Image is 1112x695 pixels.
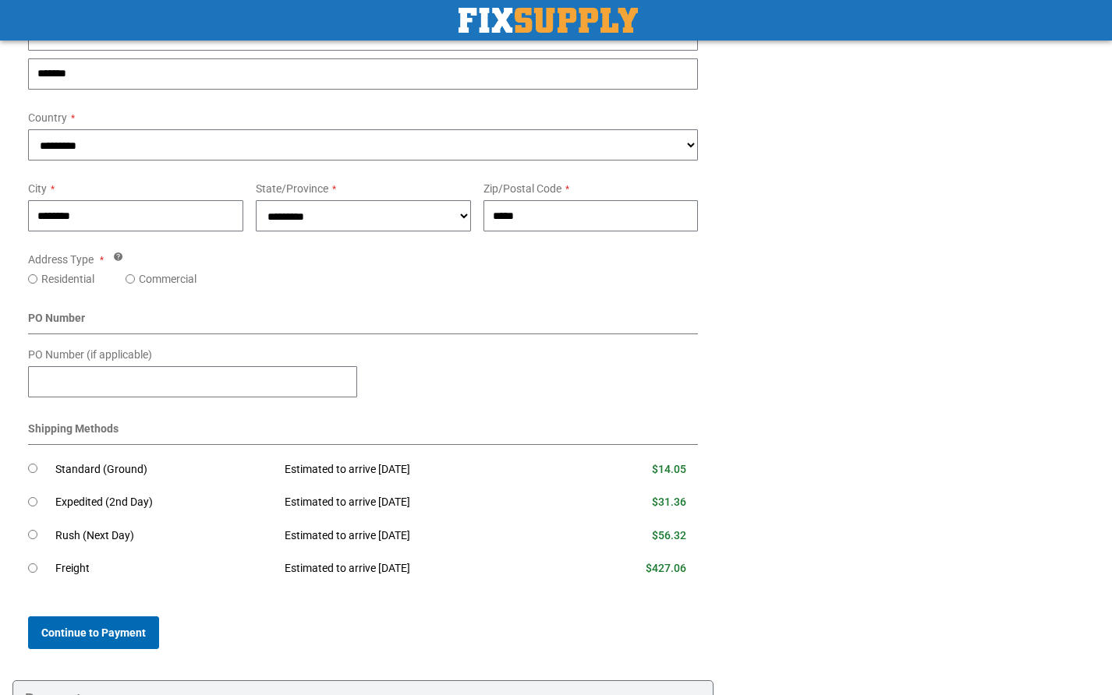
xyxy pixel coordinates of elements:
[139,271,197,287] label: Commercial
[273,552,570,586] td: Estimated to arrive [DATE]
[41,271,94,287] label: Residential
[41,626,146,639] span: Continue to Payment
[652,463,686,475] span: $14.05
[55,453,273,486] td: Standard (Ground)
[646,562,686,574] span: $427.06
[652,529,686,542] span: $56.32
[483,182,561,195] span: Zip/Postal Code
[28,348,152,361] span: PO Number (if applicable)
[55,486,273,520] td: Expedited (2nd Day)
[273,486,570,520] td: Estimated to arrive [DATE]
[28,310,698,334] div: PO Number
[652,496,686,508] span: $31.36
[28,421,698,445] div: Shipping Methods
[28,253,94,266] span: Address Type
[55,552,273,586] td: Freight
[273,453,570,486] td: Estimated to arrive [DATE]
[28,182,47,195] span: City
[28,111,67,124] span: Country
[256,182,328,195] span: State/Province
[459,8,638,33] img: Fix Industrial Supply
[459,8,638,33] a: store logo
[273,519,570,552] td: Estimated to arrive [DATE]
[28,616,159,649] button: Continue to Payment
[55,519,273,552] td: Rush (Next Day)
